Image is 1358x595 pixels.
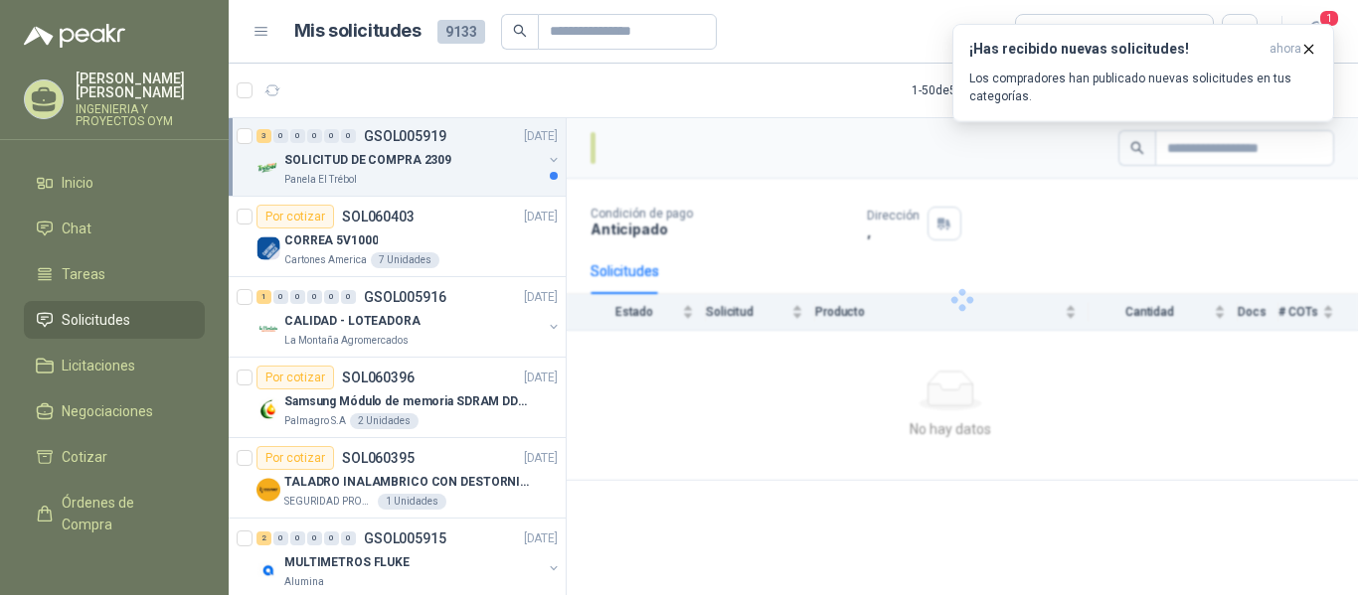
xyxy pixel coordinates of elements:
p: GSOL005916 [364,290,446,304]
div: 0 [307,290,322,304]
div: 0 [290,531,305,545]
p: [PERSON_NAME] [PERSON_NAME] [76,72,205,99]
div: 0 [341,531,356,545]
a: Solicitudes [24,301,205,339]
p: GSOL005915 [364,531,446,545]
div: Por cotizar [256,446,334,470]
span: Órdenes de Compra [62,492,186,535]
span: Licitaciones [62,355,135,376]
p: Palmagro S.A [284,413,346,429]
p: [DATE] [524,369,558,387]
div: 1 - 50 de 5761 [912,74,1041,106]
div: 0 [307,531,322,545]
div: 0 [273,290,288,304]
span: 1 [1318,9,1340,28]
div: 3 [256,129,271,143]
a: Licitaciones [24,347,205,384]
a: Por cotizarSOL060396[DATE] Company LogoSamsung Módulo de memoria SDRAM DDR4 M393A2G40DB0 de 16 GB... [229,358,566,438]
div: 1 [256,290,271,304]
div: 0 [290,290,305,304]
img: Company Logo [256,236,280,260]
div: 0 [324,531,339,545]
p: Panela El Trébol [284,172,357,188]
img: Logo peakr [24,24,125,48]
span: Chat [62,218,91,239]
img: Company Logo [256,397,280,421]
div: 0 [324,290,339,304]
p: CALIDAD - LOTEADORA [284,312,421,331]
img: Company Logo [256,317,280,341]
a: 3 0 0 0 0 0 GSOL005919[DATE] Company LogoSOLICITUD DE COMPRA 2309Panela El Trébol [256,124,562,188]
span: ahora [1270,41,1301,58]
div: 0 [341,290,356,304]
button: ¡Has recibido nuevas solicitudes!ahora Los compradores han publicado nuevas solicitudes en tus ca... [952,24,1334,122]
p: SOL060395 [342,451,415,465]
p: [DATE] [524,288,558,307]
div: Todas [1028,21,1070,43]
p: [DATE] [524,529,558,548]
p: SEGURIDAD PROVISER LTDA [284,494,374,510]
a: 2 0 0 0 0 0 GSOL005915[DATE] Company LogoMULTIMETROS FLUKEAlumina [256,526,562,590]
div: 7 Unidades [371,252,439,268]
p: CORREA 5V1000 [284,231,378,250]
img: Company Logo [256,558,280,582]
img: Company Logo [256,478,280,502]
p: [DATE] [524,208,558,226]
p: SOL060396 [342,371,415,384]
p: TALADRO INALAMBRICO CON DESTORNILLADOR DE ESTRIA [284,473,532,492]
a: Por cotizarSOL060403[DATE] Company LogoCORREA 5V1000Cartones America7 Unidades [229,197,566,277]
div: 0 [341,129,356,143]
div: 0 [307,129,322,143]
p: MULTIMETROS FLUKE [284,553,410,572]
h3: ¡Has recibido nuevas solicitudes! [969,41,1262,58]
div: 2 Unidades [350,413,419,429]
a: Por cotizarSOL060395[DATE] Company LogoTALADRO INALAMBRICO CON DESTORNILLADOR DE ESTRIASEGURIDAD ... [229,438,566,519]
p: INGENIERIA Y PROYECTOS OYM [76,103,205,127]
button: 1 [1298,14,1334,50]
p: Alumina [284,574,324,590]
img: Company Logo [256,156,280,180]
span: Inicio [62,172,93,194]
div: Por cotizar [256,205,334,228]
h1: Mis solicitudes [294,17,422,46]
p: GSOL005919 [364,129,446,143]
span: Tareas [62,263,105,285]
div: 1 Unidades [378,494,446,510]
a: Negociaciones [24,392,205,430]
a: Cotizar [24,438,205,476]
p: La Montaña Agromercados [284,333,409,349]
span: Negociaciones [62,400,153,422]
p: Samsung Módulo de memoria SDRAM DDR4 M393A2G40DB0 de 16 GB M393A2G40DB0-CPB [284,392,532,411]
div: Por cotizar [256,366,334,389]
p: Los compradores han publicado nuevas solicitudes en tus categorías. [969,70,1317,105]
span: search [513,24,527,38]
p: [DATE] [524,127,558,146]
div: 0 [290,129,305,143]
a: Órdenes de Compra [24,484,205,543]
span: Cotizar [62,446,107,468]
div: 0 [273,129,288,143]
div: 2 [256,531,271,545]
p: [DATE] [524,449,558,468]
p: SOL060403 [342,210,415,223]
p: Cartones America [284,252,367,268]
a: Chat [24,210,205,247]
a: Tareas [24,255,205,293]
span: 9133 [437,20,485,44]
span: Solicitudes [62,309,130,331]
a: 1 0 0 0 0 0 GSOL005916[DATE] Company LogoCALIDAD - LOTEADORALa Montaña Agromercados [256,285,562,349]
a: Inicio [24,164,205,202]
div: 0 [324,129,339,143]
div: 0 [273,531,288,545]
p: SOLICITUD DE COMPRA 2309 [284,151,451,170]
